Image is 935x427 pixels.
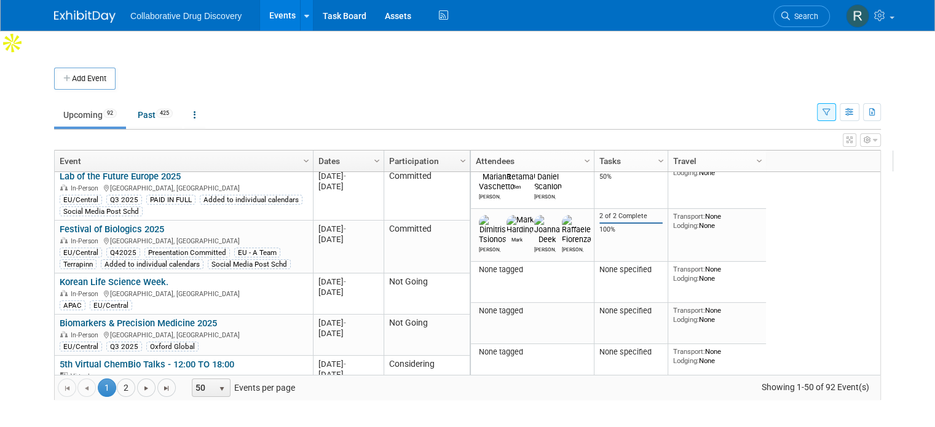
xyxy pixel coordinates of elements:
a: Participation [389,151,462,171]
img: In-Person Event [60,331,68,337]
img: Daniel Scanlon [534,162,562,192]
div: Q3 2025 [106,195,142,205]
div: Oxford Global [146,342,199,351]
span: Go to the first page [62,383,72,393]
div: Presentation Committed [144,248,230,257]
span: Transport: [673,347,705,356]
td: Not Going [384,273,470,315]
a: 2 [117,378,135,397]
a: Attendees [476,151,586,171]
div: Terrapinn [60,259,97,269]
span: 92 [103,109,117,118]
div: None None [673,212,762,230]
span: - [344,359,346,369]
span: In-Person [71,331,102,339]
a: Column Settings [300,151,314,169]
div: 2 of 2 Complete [599,212,663,221]
div: Dimitris Tsionos [479,245,500,253]
td: Committed [384,221,470,273]
div: EU - A Team [234,248,280,257]
span: Go to the next page [141,383,151,393]
span: Lodging: [673,168,699,177]
div: Mark Harding [507,235,528,243]
img: Raffaele Fiorenza [562,215,591,245]
span: Lodging: [673,356,699,365]
div: EU/Central [60,195,102,205]
div: [GEOGRAPHIC_DATA], [GEOGRAPHIC_DATA] [60,235,307,246]
div: Social Media Post Schd [60,206,143,216]
div: None specified [599,347,663,357]
div: EU/Central [60,342,102,351]
div: Mariana Vaschetto [479,192,500,200]
span: Events per page [176,378,307,397]
span: Column Settings [656,156,666,166]
div: EU/Central [60,248,102,257]
div: Q3 2025 [106,342,142,351]
div: Added to individual calendars [101,259,203,269]
span: In-Person [71,184,102,192]
img: Ben Retamal [507,162,535,182]
a: Tasks [599,151,660,171]
span: - [344,171,346,181]
span: 1 [98,378,116,397]
span: Lodging: [673,315,699,324]
a: Column Settings [753,151,767,169]
div: APAC [60,300,85,310]
div: [DATE] [318,359,378,369]
div: None None [673,347,762,365]
a: Travel [673,151,758,171]
img: In-Person Event [60,290,68,296]
span: In-Person [71,290,102,298]
a: Korean Life Science Week. [60,276,168,288]
button: Add Event [54,68,116,90]
a: Go to the first page [58,378,76,397]
a: Go to the previous page [77,378,96,397]
a: Festival of Biologics 2025 [60,224,164,235]
div: [GEOGRAPHIC_DATA], [GEOGRAPHIC_DATA] [60,182,307,193]
span: In-Person [71,237,102,245]
span: Column Settings [458,156,468,166]
div: 100% [599,225,663,234]
div: Social Media Post Schd [208,259,291,269]
span: Column Settings [301,156,311,166]
div: 50% [599,173,663,181]
img: Mariana Vaschetto [479,162,515,192]
td: Considering [384,356,470,397]
td: Committed [384,168,470,221]
span: Column Settings [582,156,592,166]
div: [DATE] [318,328,378,339]
div: None specified [599,265,663,275]
div: None tagged [476,306,590,316]
span: 425 [156,109,173,118]
span: Lodging: [673,221,699,230]
img: Virtual Event [60,372,68,378]
a: Lab of the Future Europe 2025 [60,171,181,182]
div: [DATE] [318,181,378,192]
a: Biomarkers & Precision Medicine 2025 [60,318,217,329]
div: [DATE] [318,276,378,287]
div: [DATE] [318,171,378,181]
span: Go to the previous page [82,383,92,393]
div: [GEOGRAPHIC_DATA], [GEOGRAPHIC_DATA] [60,329,307,340]
img: Renate Baker [846,4,869,28]
a: Column Settings [457,151,470,169]
div: Q42025 [106,248,140,257]
a: Dates [318,151,376,171]
img: Dimitris Tsionos [479,215,507,245]
div: Raffaele Fiorenza [562,245,583,253]
span: Transport: [673,212,705,221]
td: Not Going [384,315,470,356]
span: - [344,224,346,233]
span: select [217,384,227,394]
span: 50 [192,379,213,396]
span: Transport: [673,265,705,273]
img: Joanna Deek [534,215,560,245]
div: None None [673,306,762,324]
div: [DATE] [318,234,378,245]
a: Go to the next page [137,378,156,397]
a: Event [60,151,305,171]
span: Column Settings [754,156,764,166]
span: Go to the last page [162,383,172,393]
span: - [344,277,346,286]
img: Mark Harding [507,215,534,235]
